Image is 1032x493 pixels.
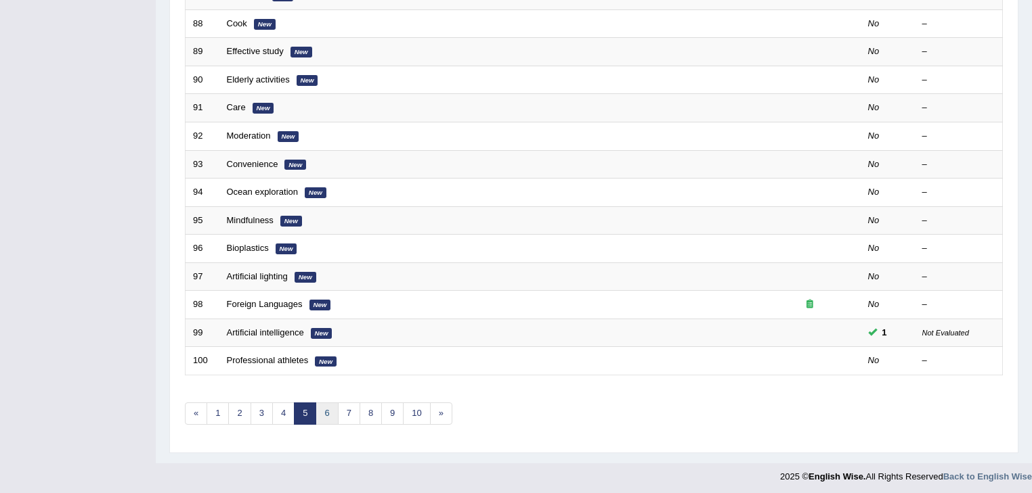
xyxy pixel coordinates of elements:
em: No [868,299,880,309]
a: Foreign Languages [227,299,303,309]
td: 90 [186,66,219,94]
em: No [868,102,880,112]
div: – [922,214,995,227]
strong: English Wise. [809,471,865,482]
a: 8 [360,402,382,425]
a: Care [227,102,246,112]
td: 100 [186,347,219,375]
td: 99 [186,319,219,347]
td: 91 [186,94,219,122]
a: Ocean exploration [227,187,299,197]
div: Exam occurring question [767,298,853,311]
a: Artificial lighting [227,271,288,281]
div: – [922,158,995,171]
td: 96 [186,235,219,263]
a: » [430,402,452,425]
em: New [295,272,316,283]
em: New [305,187,326,198]
span: You can still take this question [877,325,893,339]
a: 7 [338,402,360,425]
a: « [185,402,207,425]
a: 6 [316,402,338,425]
em: New [311,328,332,339]
em: New [297,75,318,86]
em: New [291,47,312,57]
td: 97 [186,262,219,291]
div: – [922,354,995,367]
em: No [868,187,880,197]
em: No [868,271,880,281]
div: – [922,101,995,114]
td: 93 [186,150,219,179]
em: New [280,216,302,227]
div: – [922,186,995,199]
em: New [254,19,276,30]
a: 9 [381,402,404,425]
a: 1 [207,402,229,425]
em: New [315,356,337,367]
td: 95 [186,206,219,235]
div: – [922,130,995,143]
td: 88 [186,9,219,38]
a: Cook [227,18,247,28]
em: No [868,18,880,28]
em: No [868,131,880,141]
div: – [922,242,995,255]
a: Effective study [227,46,284,56]
td: 94 [186,179,219,207]
a: Bioplastics [227,243,269,253]
a: Elderly activities [227,74,290,85]
em: No [868,74,880,85]
small: Not Evaluated [922,329,969,337]
a: 3 [251,402,273,425]
em: New [278,131,299,142]
a: Back to English Wise [943,471,1032,482]
td: 92 [186,122,219,150]
em: No [868,46,880,56]
div: – [922,271,995,283]
a: Moderation [227,131,271,141]
a: 5 [294,402,316,425]
em: No [868,215,880,225]
em: New [309,300,331,310]
div: – [922,18,995,30]
a: 2 [228,402,251,425]
em: New [284,160,306,170]
em: No [868,159,880,169]
a: Mindfulness [227,215,274,225]
a: Artificial intelligence [227,327,304,337]
div: – [922,74,995,87]
a: 4 [272,402,295,425]
div: 2025 © All Rights Reserved [780,463,1032,483]
div: – [922,45,995,58]
em: No [868,243,880,253]
td: 98 [186,291,219,319]
td: 89 [186,38,219,66]
a: Convenience [227,159,278,169]
a: 10 [403,402,430,425]
div: – [922,298,995,311]
a: Professional athletes [227,355,309,365]
em: New [253,103,274,114]
em: No [868,355,880,365]
em: New [276,243,297,254]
